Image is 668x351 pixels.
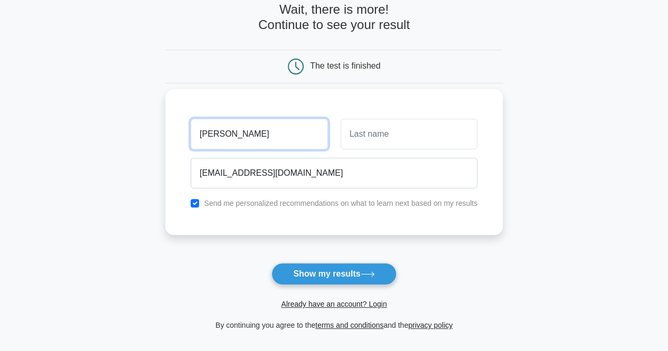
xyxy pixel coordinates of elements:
[341,119,477,149] input: Last name
[408,321,453,329] a: privacy policy
[191,119,327,149] input: First name
[310,61,380,70] div: The test is finished
[165,2,503,33] h4: Wait, there is more! Continue to see your result
[315,321,383,329] a: terms and conditions
[159,319,509,331] div: By continuing you agree to the and the
[191,158,477,188] input: Email
[271,263,396,285] button: Show my results
[204,199,477,207] label: Send me personalized recommendations on what to learn next based on my results
[281,300,387,308] a: Already have an account? Login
